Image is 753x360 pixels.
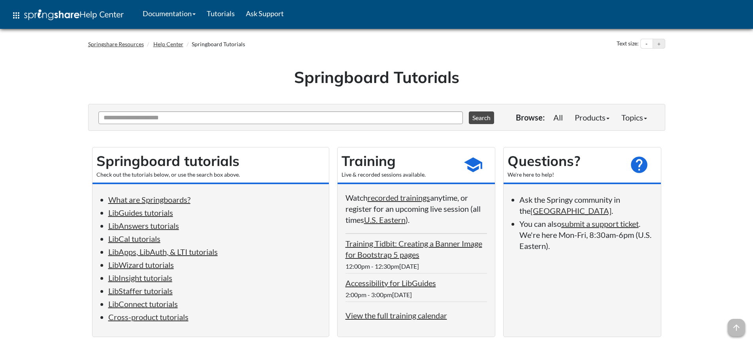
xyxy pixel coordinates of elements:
span: arrow_upward [728,319,745,336]
h2: Training [342,151,455,171]
span: 12:00pm - 12:30pm[DATE] [345,262,419,270]
span: apps [11,11,21,20]
button: Search [469,111,494,124]
a: LibInsight tutorials [108,273,172,283]
a: recorded trainings [368,193,430,202]
a: arrow_upward [728,320,745,329]
span: help [629,155,649,175]
a: View the full training calendar [345,311,447,320]
a: U.S. Eastern [364,215,406,224]
span: Help Center [79,9,124,19]
li: Ask the Springy community in the . [519,194,653,216]
a: Help Center [153,41,183,47]
a: LibWizard tutorials [108,260,174,270]
button: Increase text size [653,39,665,49]
div: Text size: [615,39,640,49]
img: Springshare [24,9,79,20]
div: Live & recorded sessions available. [342,171,455,179]
span: 2:00pm - 3:00pm[DATE] [345,291,412,298]
a: Ask Support [240,4,289,23]
li: Springboard Tutorials [185,40,245,48]
a: apps Help Center [6,4,129,27]
a: Training Tidbit: Creating a Banner Image for Bootstrap 5 pages [345,239,482,259]
span: school [463,155,483,175]
div: We're here to help! [508,171,621,179]
a: [GEOGRAPHIC_DATA] [530,206,611,215]
a: Springshare Resources [88,41,144,47]
a: Topics [615,109,653,125]
a: LibConnect tutorials [108,299,178,309]
a: What are Springboards? [108,195,191,204]
a: LibAnswers tutorials [108,221,179,230]
a: Products [569,109,615,125]
a: submit a support ticket [561,219,639,228]
a: Accessibility for LibGuides [345,278,436,288]
h1: Springboard Tutorials [94,66,659,88]
h2: Questions? [508,151,621,171]
p: Watch anytime, or register for an upcoming live session (all times ). [345,192,487,225]
a: LibApps, LibAuth, & LTI tutorials [108,247,218,256]
a: LibCal tutorials [108,234,160,243]
a: Tutorials [201,4,240,23]
div: Check out the tutorials below, or use the search box above. [96,171,325,179]
p: Browse: [516,112,545,123]
button: Decrease text size [641,39,653,49]
h2: Springboard tutorials [96,151,325,171]
a: Cross-product tutorials [108,312,189,322]
a: All [547,109,569,125]
a: Documentation [137,4,201,23]
a: LibGuides tutorials [108,208,173,217]
li: You can also . We're here Mon-Fri, 8:30am-6pm (U.S. Eastern). [519,218,653,251]
a: LibStaffer tutorials [108,286,173,296]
